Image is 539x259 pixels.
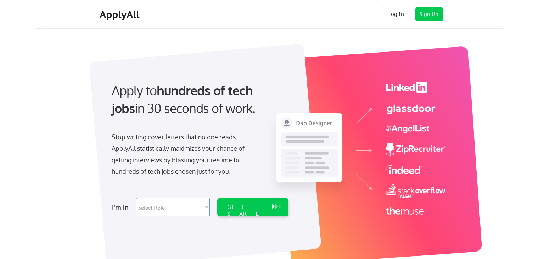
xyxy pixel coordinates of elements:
[112,82,286,117] div: Apply to in 30 seconds of work.
[112,202,132,213] div: I'm in
[415,7,443,21] button: Sign Up
[382,7,410,21] button: Log In
[100,9,141,21] div: ApplyAll
[112,82,256,116] strong: hundreds of tech jobs
[112,131,257,177] div: Stop writing cover letters that no one reads. ApplyAll statistically maximizes your chance of get...
[227,204,265,224] div: GET STARTED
